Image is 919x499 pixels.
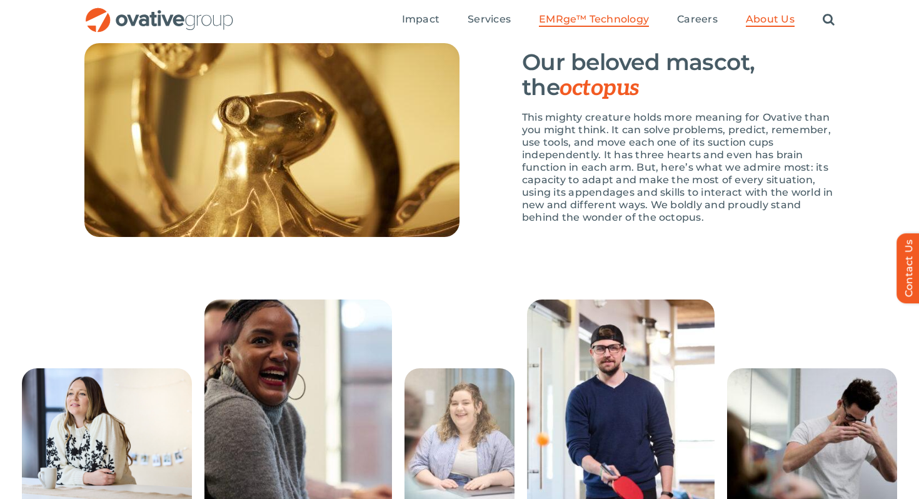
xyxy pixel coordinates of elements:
[468,13,511,27] a: Services
[539,13,649,27] a: EMRge™ Technology
[402,13,439,26] span: Impact
[677,13,718,27] a: Careers
[746,13,795,26] span: About Us
[823,13,835,27] a: Search
[468,13,511,26] span: Services
[560,74,639,102] span: octopus
[402,13,439,27] a: Impact
[522,111,835,224] p: This mighty creature holds more meaning for Ovative than you might think. It can solve problems, ...
[746,13,795,27] a: About Us
[539,13,649,26] span: EMRge™ Technology
[84,6,234,18] a: OG_Full_horizontal_RGB
[677,13,718,26] span: Careers
[84,43,459,237] img: About_Us_-_Octopus[1]
[522,49,835,101] h3: Our beloved mascot, the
